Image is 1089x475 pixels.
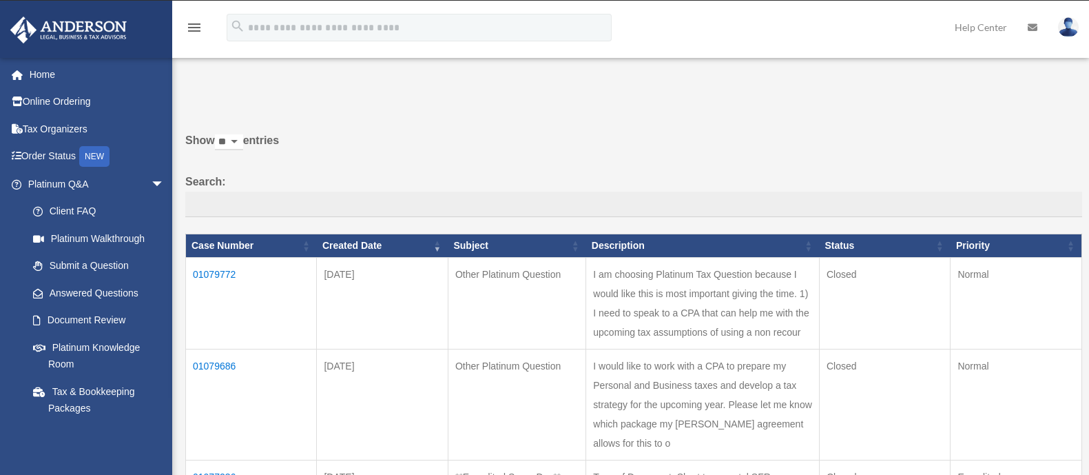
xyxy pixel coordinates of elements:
a: Tax & Bookkeeping Packages [19,378,178,422]
a: Submit a Question [19,252,178,280]
td: 01079686 [186,350,317,461]
td: Other Platinum Question [448,258,585,350]
img: User Pic [1058,17,1079,37]
a: menu [186,24,203,36]
img: Anderson Advisors Platinum Portal [6,17,131,43]
span: arrow_drop_down [151,170,178,199]
a: Client FAQ [19,198,178,225]
a: Platinum Knowledge Room [19,334,178,378]
i: search [230,19,245,34]
td: Other Platinum Question [448,350,585,461]
a: Online Ordering [10,88,185,116]
th: Status: activate to sort column ascending [819,234,950,258]
i: menu [186,19,203,36]
label: Search: [185,172,1082,218]
td: I am choosing Platinum Tax Question because I would like this is most important giving the time. ... [586,258,820,350]
td: 01079772 [186,258,317,350]
td: Closed [819,258,950,350]
input: Search: [185,192,1082,218]
a: Order StatusNEW [10,143,185,171]
a: Answered Questions [19,279,172,307]
td: [DATE] [317,258,448,350]
a: Home [10,61,185,88]
td: Closed [819,350,950,461]
th: Priority: activate to sort column ascending [951,234,1082,258]
label: Show entries [185,131,1082,164]
div: NEW [79,146,110,167]
a: Platinum Q&Aarrow_drop_down [10,170,178,198]
td: Normal [951,350,1082,461]
a: Land Trust & Deed Forum [19,422,178,449]
th: Case Number: activate to sort column ascending [186,234,317,258]
th: Description: activate to sort column ascending [586,234,820,258]
td: Normal [951,258,1082,350]
a: Document Review [19,307,178,334]
td: [DATE] [317,350,448,461]
select: Showentries [215,134,243,150]
th: Subject: activate to sort column ascending [448,234,585,258]
th: Created Date: activate to sort column ascending [317,234,448,258]
a: Platinum Walkthrough [19,225,178,252]
a: Tax Organizers [10,115,185,143]
td: I would like to work with a CPA to prepare my Personal and Business taxes and develop a tax strat... [586,350,820,461]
